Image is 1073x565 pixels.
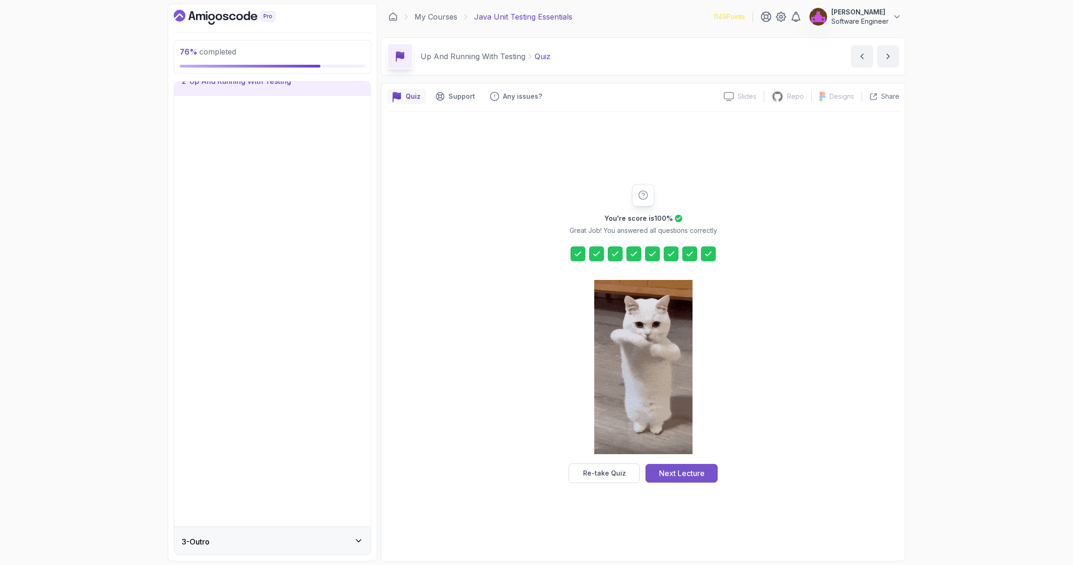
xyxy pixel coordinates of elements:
[503,92,542,101] p: Any issues?
[881,92,899,101] p: Share
[406,92,421,101] p: Quiz
[809,8,827,26] img: user profile image
[430,89,481,104] button: Support button
[474,11,572,22] p: Java Unit Testing Essentials
[594,280,693,454] img: cool-cat
[831,17,889,26] p: Software Engineer
[851,45,873,68] button: previous content
[659,468,705,479] div: Next Lecture
[180,47,197,56] span: 76 %
[535,51,550,62] p: Quiz
[182,536,210,547] h3: 3 - Outro
[569,463,640,483] button: Re-take Quiz
[387,89,426,104] button: quiz button
[174,527,371,557] button: 3-Outro
[787,92,804,101] p: Repo
[388,12,398,21] a: Dashboard
[414,11,457,22] a: My Courses
[713,12,745,21] p: 1149 Points
[831,7,889,17] p: [PERSON_NAME]
[484,89,548,104] button: Feedback button
[738,92,756,101] p: Slides
[583,469,626,478] div: Re-take Quiz
[448,92,475,101] p: Support
[862,92,899,101] button: Share
[174,10,297,25] a: Dashboard
[829,92,854,101] p: Designs
[645,464,718,483] button: Next Lecture
[180,47,236,56] span: completed
[570,226,717,235] p: Great Job! You answered all questions correctly
[809,7,902,26] button: user profile image[PERSON_NAME]Software Engineer
[877,45,899,68] button: next content
[604,214,673,223] h2: You're score is 100 %
[421,51,525,62] p: Up And Running With Testing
